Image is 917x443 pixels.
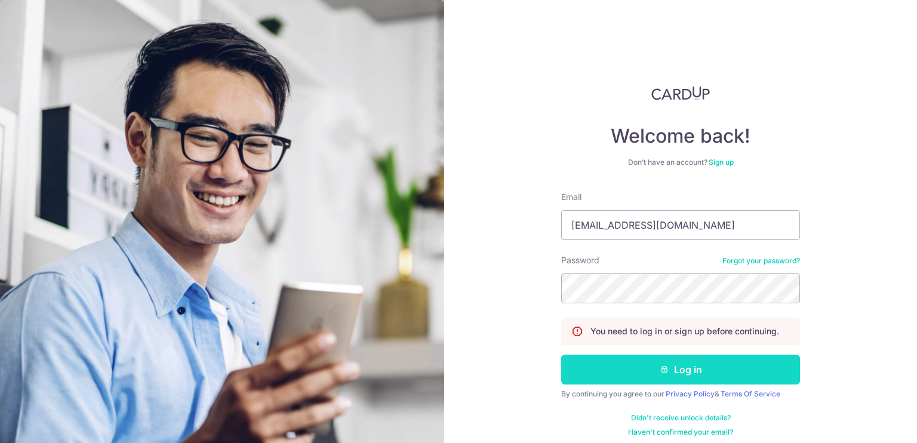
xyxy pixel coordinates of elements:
a: Privacy Policy [666,389,715,398]
a: Forgot your password? [722,256,800,266]
img: CardUp Logo [651,86,710,100]
input: Enter your Email [561,210,800,240]
a: Sign up [709,158,734,167]
p: You need to log in or sign up before continuing. [590,325,779,337]
label: Email [561,191,581,203]
button: Log in [561,355,800,384]
a: Terms Of Service [721,389,780,398]
a: Didn't receive unlock details? [631,413,731,423]
div: By continuing you agree to our & [561,389,800,399]
h4: Welcome back! [561,124,800,148]
a: Haven't confirmed your email? [628,427,733,437]
div: Don’t have an account? [561,158,800,167]
label: Password [561,254,599,266]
